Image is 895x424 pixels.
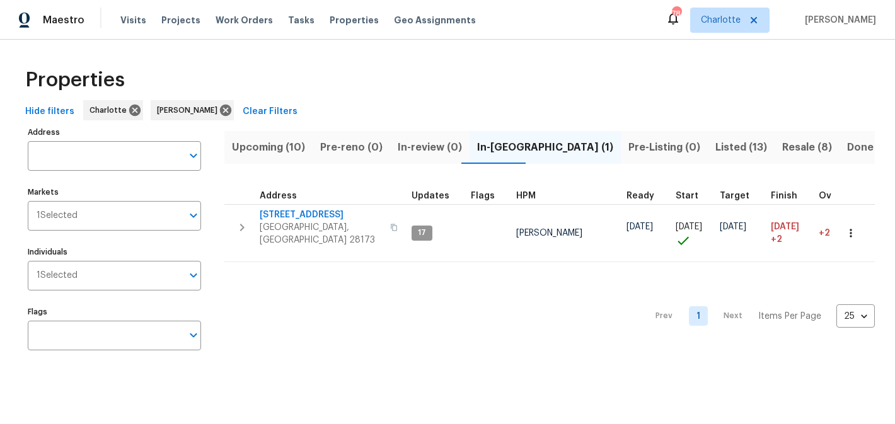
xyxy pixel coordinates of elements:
span: Upcoming (10) [232,139,305,156]
span: 17 [413,227,431,238]
span: Visits [120,14,146,26]
span: Overall [819,192,852,200]
span: Properties [330,14,379,26]
span: Target [720,192,749,200]
td: Scheduled to finish 2 day(s) late [766,204,814,262]
label: Flags [28,308,201,316]
span: Projects [161,14,200,26]
button: Open [185,266,202,284]
div: Days past target finish date [819,192,863,200]
button: Open [185,207,202,224]
span: [PERSON_NAME] [516,229,582,238]
nav: Pagination Navigation [644,270,875,362]
span: 1 Selected [37,270,78,281]
span: [DATE] [720,222,746,231]
span: Listed (13) [715,139,767,156]
span: [DATE] [771,222,799,231]
span: Pre-Listing (0) [628,139,700,156]
span: HPM [516,192,536,200]
td: Project started on time [671,204,715,262]
span: Finish [771,192,797,200]
span: Clear Filters [243,104,297,120]
span: [GEOGRAPHIC_DATA], [GEOGRAPHIC_DATA] 28173 [260,221,383,246]
span: Hide filters [25,104,74,120]
span: [DATE] [676,222,702,231]
span: Tasks [288,16,315,25]
span: [PERSON_NAME] [157,104,222,117]
span: Ready [626,192,654,200]
span: Flags [471,192,495,200]
span: Work Orders [216,14,273,26]
span: +2 [771,233,782,246]
div: [PERSON_NAME] [151,100,234,120]
div: Actual renovation start date [676,192,710,200]
span: [PERSON_NAME] [800,14,876,26]
button: Clear Filters [238,100,303,123]
td: 2 day(s) past target finish date [814,204,868,262]
div: Charlotte [83,100,143,120]
span: +2 [819,229,830,238]
div: Projected renovation finish date [771,192,809,200]
span: [STREET_ADDRESS] [260,209,383,221]
div: 25 [836,300,875,333]
p: Items Per Page [758,310,821,323]
span: Resale (8) [782,139,832,156]
span: Properties [25,74,125,86]
span: Charlotte [89,104,132,117]
span: Charlotte [701,14,741,26]
span: Maestro [43,14,84,26]
label: Individuals [28,248,201,256]
span: Geo Assignments [394,14,476,26]
span: Address [260,192,297,200]
button: Open [185,326,202,344]
div: Earliest renovation start date (first business day after COE or Checkout) [626,192,666,200]
span: Pre-reno (0) [320,139,383,156]
span: [DATE] [626,222,653,231]
span: In-review (0) [398,139,462,156]
span: Updates [412,192,449,200]
span: In-[GEOGRAPHIC_DATA] (1) [477,139,613,156]
button: Hide filters [20,100,79,123]
span: 1 Selected [37,210,78,221]
button: Open [185,147,202,164]
label: Markets [28,188,201,196]
div: Target renovation project end date [720,192,761,200]
a: Goto page 1 [689,306,708,326]
div: 78 [672,8,681,20]
label: Address [28,129,201,136]
span: Start [676,192,698,200]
